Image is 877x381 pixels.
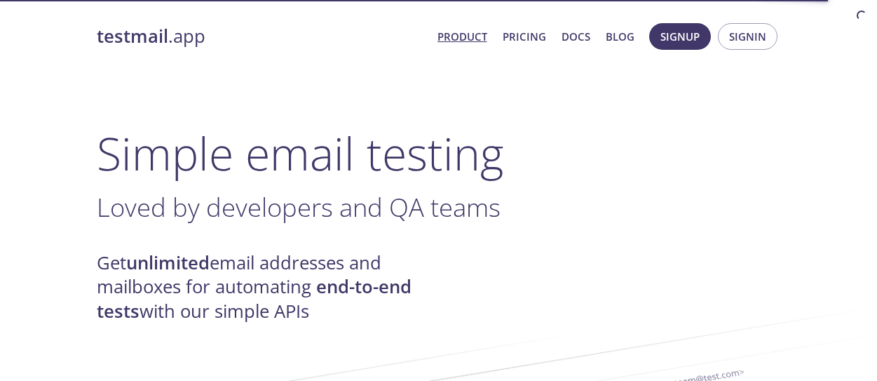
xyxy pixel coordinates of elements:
[97,126,781,180] h1: Simple email testing
[503,27,546,46] a: Pricing
[606,27,634,46] a: Blog
[660,27,700,46] span: Signup
[97,189,501,225] span: Loved by developers and QA teams
[437,27,487,46] a: Product
[649,23,711,50] button: Signup
[97,274,412,323] strong: end-to-end tests
[126,250,210,275] strong: unlimited
[97,25,426,48] a: testmail.app
[718,23,777,50] button: Signin
[729,27,766,46] span: Signin
[97,251,439,323] h4: Get email addresses and mailboxes for automating with our simple APIs
[97,24,168,48] strong: testmail
[562,27,590,46] a: Docs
